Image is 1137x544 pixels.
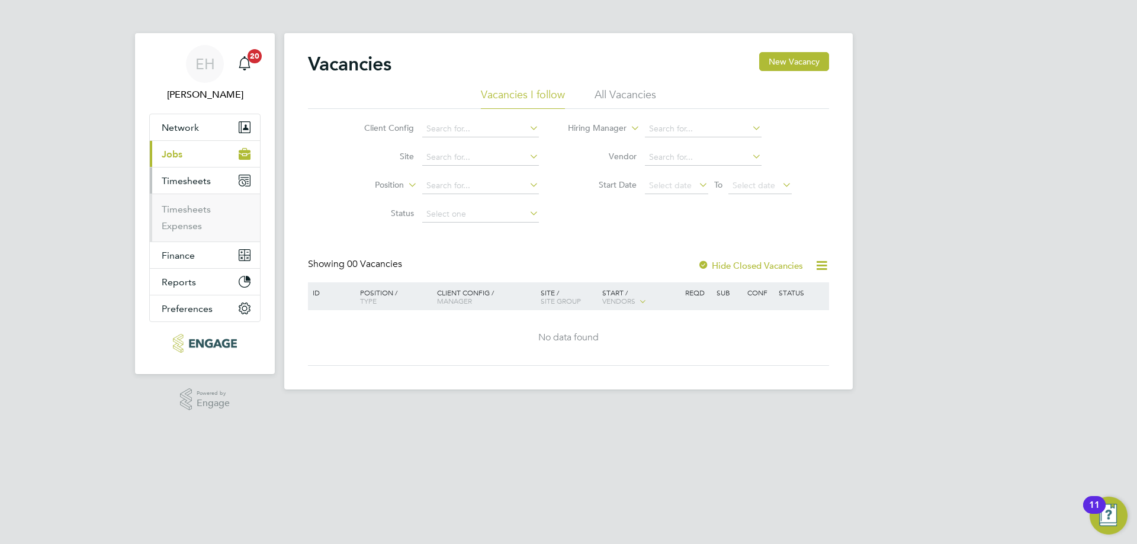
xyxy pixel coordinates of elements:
[150,168,260,194] button: Timesheets
[150,242,260,268] button: Finance
[150,269,260,295] button: Reports
[698,260,803,271] label: Hide Closed Vacancies
[538,282,600,311] div: Site /
[162,204,211,215] a: Timesheets
[135,33,275,374] nav: Main navigation
[346,151,414,162] label: Site
[308,258,404,271] div: Showing
[645,149,762,166] input: Search for...
[150,141,260,167] button: Jobs
[776,282,827,302] div: Status
[541,296,581,305] span: Site Group
[602,296,635,305] span: Vendors
[645,121,762,137] input: Search for...
[422,206,539,223] input: Select one
[568,179,637,190] label: Start Date
[149,88,261,102] span: Ella Hales
[149,334,261,353] a: Go to home page
[162,276,196,288] span: Reports
[682,282,713,302] div: Reqd
[711,177,726,192] span: To
[180,388,230,411] a: Powered byEngage
[197,388,230,398] span: Powered by
[347,258,402,270] span: 00 Vacancies
[744,282,775,302] div: Conf
[422,178,539,194] input: Search for...
[481,88,565,109] li: Vacancies I follow
[759,52,829,71] button: New Vacancy
[162,149,182,160] span: Jobs
[422,121,539,137] input: Search for...
[162,250,195,261] span: Finance
[360,296,377,305] span: Type
[310,282,351,302] div: ID
[149,45,261,102] a: EH[PERSON_NAME]
[733,180,775,191] span: Select date
[248,49,262,63] span: 20
[599,282,682,312] div: Start /
[649,180,692,191] span: Select date
[150,295,260,321] button: Preferences
[197,398,230,408] span: Engage
[150,114,260,140] button: Network
[1089,505,1100,520] div: 11
[434,282,538,311] div: Client Config /
[195,56,215,72] span: EH
[595,88,656,109] li: All Vacancies
[162,175,211,186] span: Timesheets
[233,45,256,83] a: 20
[1090,497,1128,535] button: Open Resource Center, 11 new notifications
[162,122,199,133] span: Network
[162,303,213,314] span: Preferences
[162,220,202,231] a: Expenses
[558,123,627,134] label: Hiring Manager
[568,151,637,162] label: Vendor
[310,331,827,344] div: No data found
[351,282,434,311] div: Position /
[346,208,414,218] label: Status
[437,296,472,305] span: Manager
[336,179,404,191] label: Position
[173,334,236,353] img: xede-logo-retina.png
[150,194,260,242] div: Timesheets
[422,149,539,166] input: Search for...
[308,52,391,76] h2: Vacancies
[714,282,744,302] div: Sub
[346,123,414,133] label: Client Config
